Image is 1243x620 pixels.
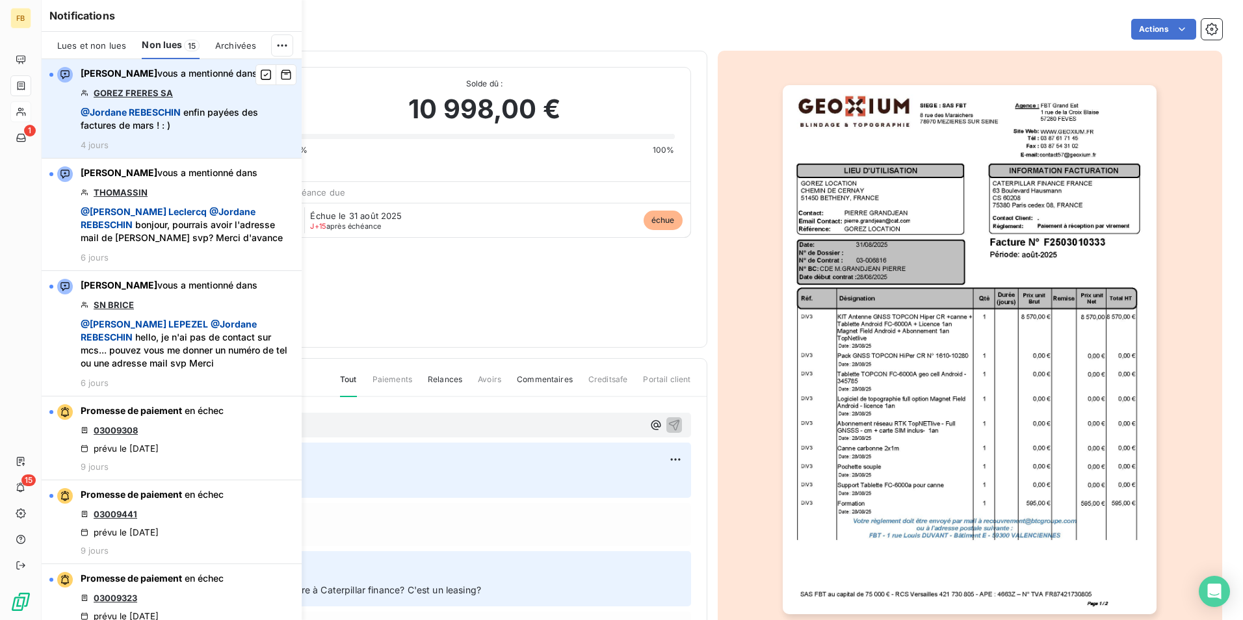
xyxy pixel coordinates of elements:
span: bonjour, pourrais avoir l'adresse mail de [PERSON_NAME] svp? Merci d'avance [81,205,294,244]
span: Tout [340,374,357,397]
span: en échec [185,489,224,500]
span: Portail client [643,374,690,396]
span: 6 jours [81,378,109,388]
span: Solde dû : [294,78,674,90]
button: [PERSON_NAME]vous a mentionné dansGOREZ FRERES SA @Jordane REBESCHIN enfin payées des factures de... [42,59,302,159]
span: @ Jordane REBESCHIN [81,107,181,118]
span: 9 jours [81,545,109,556]
span: [PERSON_NAME] [81,167,157,178]
span: Promesse de paiement [81,573,182,584]
span: Échue le 31 août 2025 [310,211,402,221]
span: hello, je n'ai pas de contact sur mcs... pouvez vous me donner un numéro de tel ou une adresse ma... [81,318,294,370]
span: @ [PERSON_NAME] LEPEZEL [81,318,208,329]
span: Commentaires [517,374,573,396]
h6: Notifications [49,8,294,23]
span: [PERSON_NAME] [81,279,157,291]
button: [PERSON_NAME]vous a mentionné dansTHOMASSIN @[PERSON_NAME] Leclercq @Jordane REBESCHIN bonjour, p... [42,159,302,271]
span: enfin payées des factures de mars ! : ) [81,106,294,132]
img: invoice_thumbnail [783,85,1157,614]
a: 03009323 [94,593,137,603]
span: vous a mentionné dans [81,166,257,179]
span: 15 [184,40,200,51]
button: [PERSON_NAME]vous a mentionné dansSN BRICE @[PERSON_NAME] LEPEZEL @Jordane REBESCHIN hello, je n'... [42,271,302,396]
span: après échéance [310,222,381,230]
span: 4 jours [81,140,109,150]
a: SN BRICE [94,300,134,310]
span: Promesse de paiement [81,405,182,416]
div: prévu le [DATE] [81,443,159,454]
div: prévu le [DATE] [81,527,159,537]
span: [PERSON_NAME] [81,68,157,79]
div: Open Intercom Messenger [1199,576,1230,607]
span: J+15 [310,222,326,231]
button: Actions [1131,19,1196,40]
span: Archivées [215,40,256,51]
span: Lues et non lues [57,40,126,51]
a: THOMASSIN [94,187,148,198]
span: échue [644,211,683,230]
a: 03009441 [94,509,137,519]
span: Paiements [373,374,412,396]
span: 9 jours [81,461,109,472]
button: Promesse de paiement en échec03009308prévu le [DATE]9 jours [42,396,302,480]
span: Non lues [142,38,182,51]
div: FB [10,8,31,29]
span: 10 998,00 € [408,90,560,129]
span: 100% [653,144,675,156]
button: Promesse de paiement en échec03009441prévu le [DATE]9 jours [42,480,302,564]
span: en échec [185,405,224,416]
span: coucou, c'est quoi cette facture à Caterpillar finance? C'est un leasing? [171,584,481,595]
a: 03009308 [94,425,138,435]
img: Logo LeanPay [10,591,31,612]
span: 1 [24,125,36,136]
span: Échéance due [286,187,345,198]
span: Creditsafe [588,374,628,396]
span: Promesse de paiement [81,489,182,500]
a: GOREZ FRERES SA [94,88,173,98]
span: vous a mentionné dans [81,279,257,292]
span: vous a mentionné dans [81,67,257,80]
span: @ [PERSON_NAME] Leclercq [81,206,207,217]
span: en échec [185,573,224,584]
span: Avoirs [478,374,501,396]
span: Relances [428,374,462,396]
span: 6 jours [81,252,109,263]
span: 15 [21,474,36,486]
